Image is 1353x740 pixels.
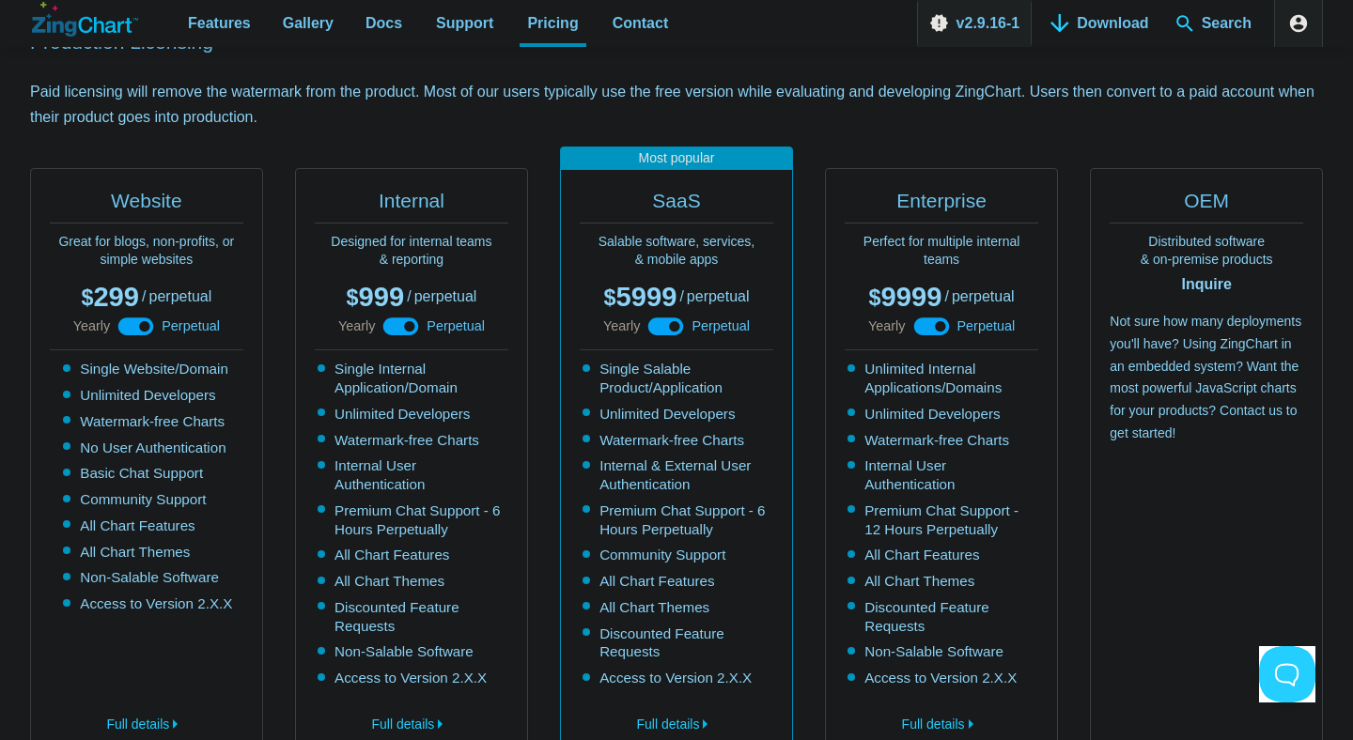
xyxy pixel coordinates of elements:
[848,572,1038,591] li: All Chart Themes
[283,10,334,36] span: Gallery
[63,464,232,483] li: Basic Chat Support
[315,188,508,224] h2: Internal
[1110,311,1303,734] p: Not sure how many deployments you'll have? Using ZingChart in an embedded system? Want the most p...
[845,706,1038,736] a: Full details
[315,233,508,270] p: Designed for internal teams & reporting
[848,456,1038,494] li: Internal User Authentication
[63,386,232,405] li: Unlimited Developers
[414,288,477,304] span: perpetual
[583,501,773,539] li: Premium Chat Support - 6 Hours Perpetually
[63,594,232,613] li: Access to Version 2.X.X
[583,546,773,564] li: Community Support
[63,360,232,378] li: Single Website/Domain
[583,624,773,662] li: Discounted Feature Requests
[692,319,750,332] span: Perpetual
[583,360,773,397] li: Single Salable Product/Application
[346,282,404,312] span: 999
[583,669,773,687] li: Access to Version 2.X.X
[583,405,773,424] li: Unlimited Developers
[318,431,508,450] li: Watermark-free Charts
[1259,646,1315,702] iframe: Toggle Customer Support
[848,405,1038,424] li: Unlimited Developers
[580,233,773,270] p: Salable software, services, & mobile apps
[580,706,773,736] a: Full details
[63,412,232,431] li: Watermark-free Charts
[583,431,773,450] li: Watermark-free Charts
[30,79,1323,130] p: Paid licensing will remove the watermark from the product. Most of our users typically use the fr...
[580,188,773,224] h2: SaaS
[603,282,676,312] span: 5999
[848,669,1038,687] li: Access to Version 2.X.X
[318,456,508,494] li: Internal User Authentication
[527,10,578,36] span: Pricing
[318,360,508,397] li: Single Internal Application/Domain
[952,288,1015,304] span: perpetual
[679,289,683,304] span: /
[848,642,1038,661] li: Non-Salable Software
[1110,188,1303,224] h2: OEM
[318,669,508,687] li: Access to Version 2.X.X
[318,501,508,539] li: Premium Chat Support - 6 Hours Perpetually
[944,289,948,304] span: /
[427,319,485,332] span: Perpetual
[407,289,411,304] span: /
[73,319,110,332] span: Yearly
[848,431,1038,450] li: Watermark-free Charts
[845,233,1038,270] p: Perfect for multiple internal teams
[868,319,905,332] span: Yearly
[869,282,942,312] span: 9999
[50,706,243,736] a: Full details
[957,319,1016,332] span: Perpetual
[318,572,508,591] li: All Chart Themes
[50,188,243,224] h2: Website
[63,516,232,535] li: All Chart Features
[142,289,146,304] span: /
[1110,233,1303,270] p: Distributed software & on-premise products
[338,319,375,332] span: Yearly
[603,319,640,332] span: Yearly
[63,568,232,587] li: Non-Salable Software
[365,10,402,36] span: Docs
[188,10,251,36] span: Features
[613,10,669,36] span: Contact
[583,572,773,591] li: All Chart Features
[318,598,508,636] li: Discounted Feature Requests
[32,2,138,37] a: ZingChart Logo. Click to return to the homepage
[687,288,750,304] span: perpetual
[845,188,1038,224] h2: Enterprise
[315,706,508,736] a: Full details
[81,282,139,312] span: 299
[149,288,212,304] span: perpetual
[318,642,508,661] li: Non-Salable Software
[63,490,232,509] li: Community Support
[436,10,493,36] span: Support
[50,233,243,270] p: Great for blogs, non-profits, or simple websites
[848,598,1038,636] li: Discounted Feature Requests
[848,360,1038,397] li: Unlimited Internal Applications/Domains
[63,543,232,562] li: All Chart Themes
[318,405,508,424] li: Unlimited Developers
[583,456,773,494] li: Internal & External User Authentication
[1110,277,1303,292] strong: Inquire
[848,501,1038,539] li: Premium Chat Support - 12 Hours Perpetually
[63,439,232,457] li: No User Authentication
[848,546,1038,564] li: All Chart Features
[583,598,773,617] li: All Chart Themes
[318,546,508,564] li: All Chart Features
[162,319,220,332] span: Perpetual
